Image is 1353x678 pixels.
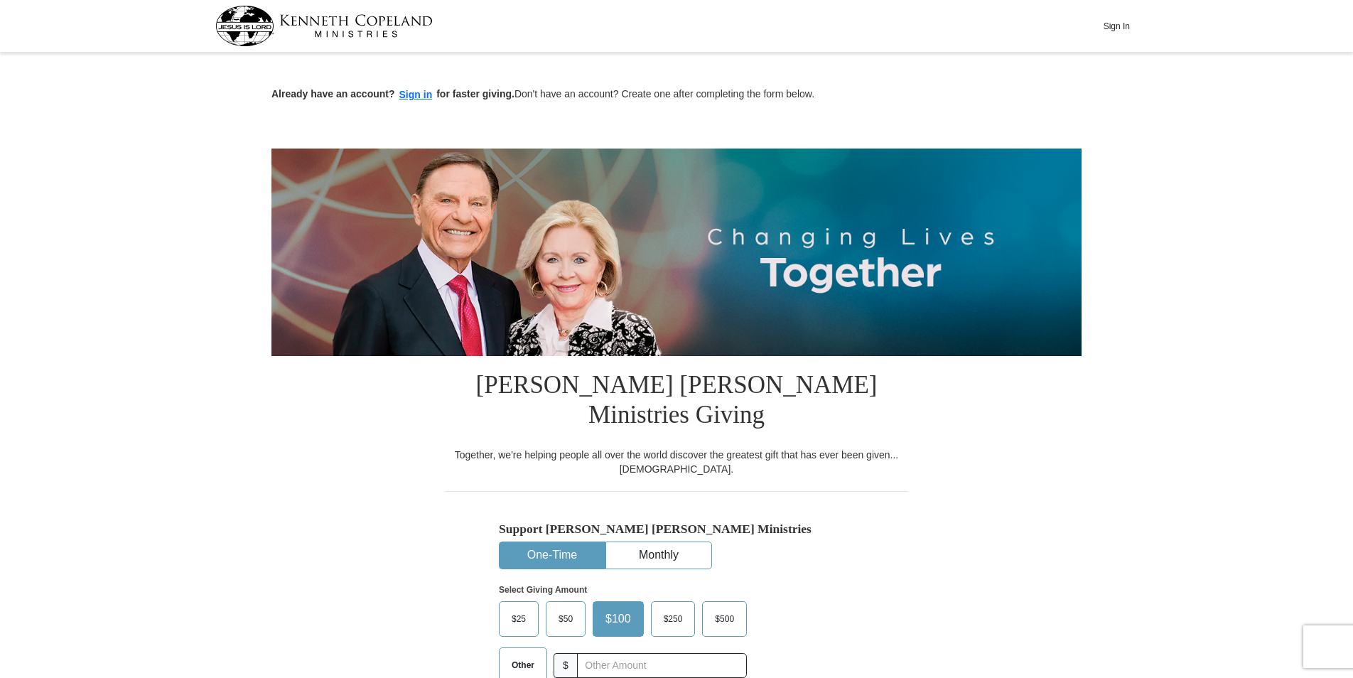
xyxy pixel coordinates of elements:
input: Other Amount [577,653,747,678]
div: Together, we're helping people all over the world discover the greatest gift that has ever been g... [446,448,907,476]
button: Sign In [1095,15,1138,37]
img: kcm-header-logo.svg [215,6,433,46]
strong: Already have an account? for faster giving. [271,88,514,99]
h5: Support [PERSON_NAME] [PERSON_NAME] Ministries [499,522,854,537]
h1: [PERSON_NAME] [PERSON_NAME] Ministries Giving [446,356,907,448]
span: $ [554,653,578,678]
span: $100 [598,608,638,630]
span: $50 [551,608,580,630]
span: $25 [505,608,533,630]
button: Monthly [606,542,711,569]
span: $500 [708,608,741,630]
p: Don't have an account? Create one after completing the form below. [271,87,1082,103]
strong: Select Giving Amount [499,585,587,595]
button: One-Time [500,542,605,569]
span: Other [505,655,541,676]
button: Sign in [395,87,437,103]
span: $250 [657,608,690,630]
